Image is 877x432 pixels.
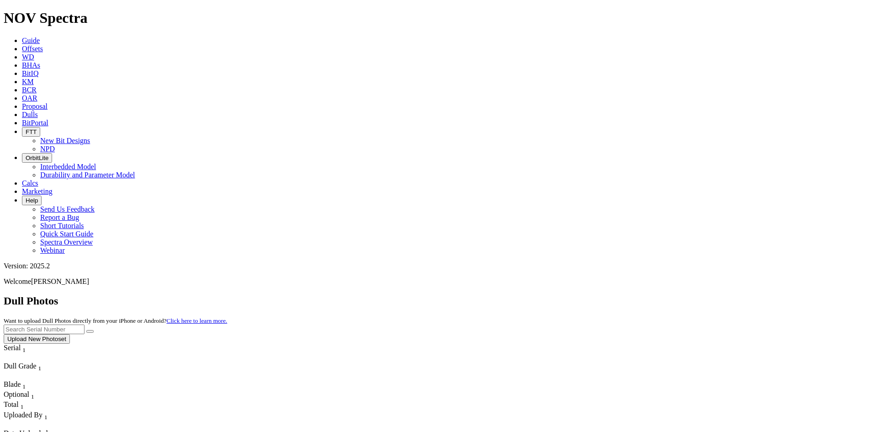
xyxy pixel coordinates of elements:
[4,344,42,354] div: Serial Sort None
[22,187,53,195] a: Marketing
[4,344,21,352] span: Serial
[22,179,38,187] a: Calcs
[22,119,48,127] a: BitPortal
[26,197,38,204] span: Help
[4,372,68,380] div: Column Menu
[4,390,36,400] div: Sort None
[22,380,26,388] span: Sort None
[4,400,36,411] div: Sort None
[21,400,24,408] span: Sort None
[40,238,93,246] a: Spectra Overview
[4,325,85,334] input: Search Serial Number
[4,262,873,270] div: Version: 2025.2
[22,45,43,53] a: Offsets
[21,404,24,411] sub: 1
[4,354,42,362] div: Column Menu
[22,347,26,353] sub: 1
[26,155,48,161] span: OrbitLite
[40,163,96,171] a: Interbedded Model
[22,102,48,110] a: Proposal
[4,317,227,324] small: Want to upload Dull Photos directly from your iPhone or Android?
[31,277,89,285] span: [PERSON_NAME]
[22,383,26,390] sub: 1
[4,295,873,307] h2: Dull Photos
[31,390,34,398] span: Sort None
[22,344,26,352] span: Sort None
[4,390,29,398] span: Optional
[38,365,42,372] sub: 1
[40,205,95,213] a: Send Us Feedback
[22,111,38,118] a: Dulls
[22,53,34,61] a: WD
[26,128,37,135] span: FTT
[40,222,84,229] a: Short Tutorials
[22,37,40,44] a: Guide
[40,230,93,238] a: Quick Start Guide
[4,411,90,429] div: Sort None
[4,411,42,419] span: Uploaded By
[22,196,42,205] button: Help
[22,127,40,137] button: FTT
[22,153,52,163] button: OrbitLite
[4,362,68,372] div: Dull Grade Sort None
[40,213,79,221] a: Report a Bug
[4,390,36,400] div: Optional Sort None
[44,411,48,419] span: Sort None
[22,61,40,69] a: BHAs
[4,380,21,388] span: Blade
[40,145,55,153] a: NPD
[4,277,873,286] p: Welcome
[4,380,36,390] div: Blade Sort None
[4,400,19,408] span: Total
[22,86,37,94] a: BCR
[40,246,65,254] a: Webinar
[4,380,36,390] div: Sort None
[4,411,90,421] div: Uploaded By Sort None
[4,362,68,380] div: Sort None
[4,10,873,27] h1: NOV Spectra
[38,362,42,370] span: Sort None
[22,69,38,77] a: BitIQ
[4,400,36,411] div: Total Sort None
[4,362,37,370] span: Dull Grade
[31,393,34,400] sub: 1
[4,334,70,344] button: Upload New Photoset
[167,317,227,324] a: Click here to learn more.
[4,344,42,362] div: Sort None
[40,137,90,144] a: New Bit Designs
[4,421,90,429] div: Column Menu
[22,78,34,85] a: KM
[44,414,48,421] sub: 1
[40,171,135,179] a: Durability and Parameter Model
[22,94,37,102] a: OAR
